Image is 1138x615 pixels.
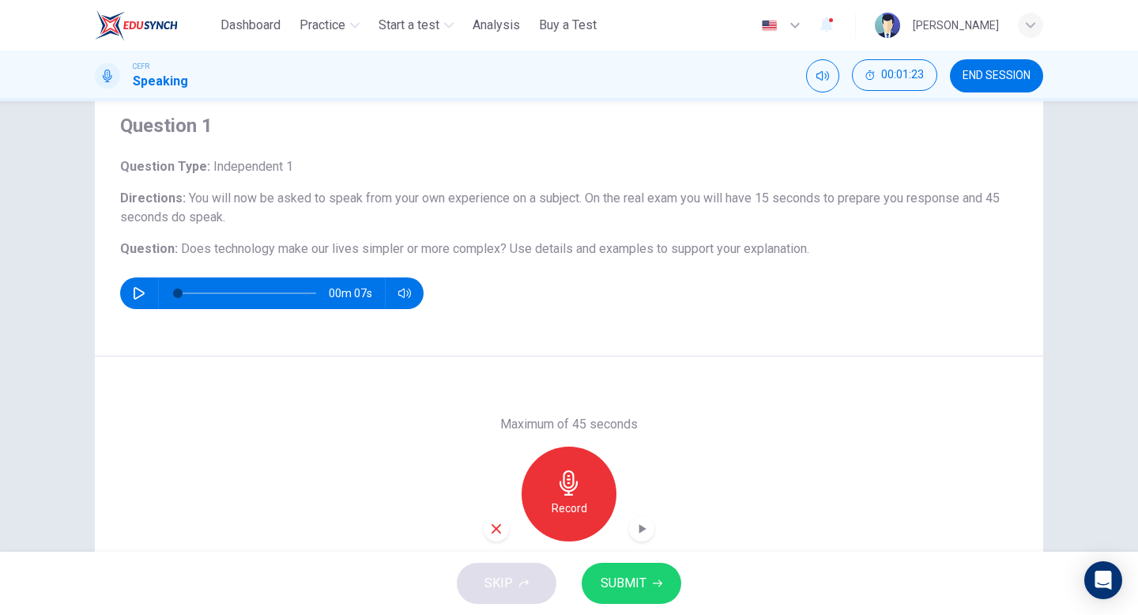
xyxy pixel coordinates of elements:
span: Analysis [473,16,520,35]
div: Open Intercom Messenger [1084,561,1122,599]
h4: Question 1 [120,113,1018,138]
h6: Question Type : [120,157,1018,176]
button: END SESSION [950,59,1043,92]
button: 00:01:23 [852,59,937,91]
span: Independent 1 [210,159,293,174]
button: Analysis [466,11,526,40]
span: Practice [300,16,345,35]
h6: Question : [120,240,1018,258]
button: Dashboard [214,11,287,40]
span: CEFR [133,61,149,72]
span: 00:01:23 [881,69,924,81]
a: ELTC logo [95,9,214,41]
img: Profile picture [875,13,900,38]
h6: Directions : [120,189,1018,227]
img: en [759,20,779,32]
span: Dashboard [220,16,281,35]
span: END SESSION [963,70,1031,82]
button: Practice [293,11,366,40]
span: Does technology make our lives simpler or more complex? [181,241,507,256]
span: Use details and examples to support your explanation. [510,241,809,256]
span: SUBMIT [601,572,646,594]
button: SUBMIT [582,563,681,604]
h6: Record [552,499,587,518]
button: Start a test [372,11,460,40]
div: [PERSON_NAME] [913,16,999,35]
div: Hide [852,59,937,92]
div: Mute [806,59,839,92]
span: Buy a Test [539,16,597,35]
span: 00m 07s [329,277,385,309]
button: Buy a Test [533,11,603,40]
img: ELTC logo [95,9,178,41]
h6: Maximum of 45 seconds [500,415,638,434]
h1: Speaking [133,72,188,91]
span: You will now be asked to speak from your own experience on a subject. On the real exam you will h... [120,191,1000,224]
span: Start a test [379,16,439,35]
button: Record [522,447,616,541]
